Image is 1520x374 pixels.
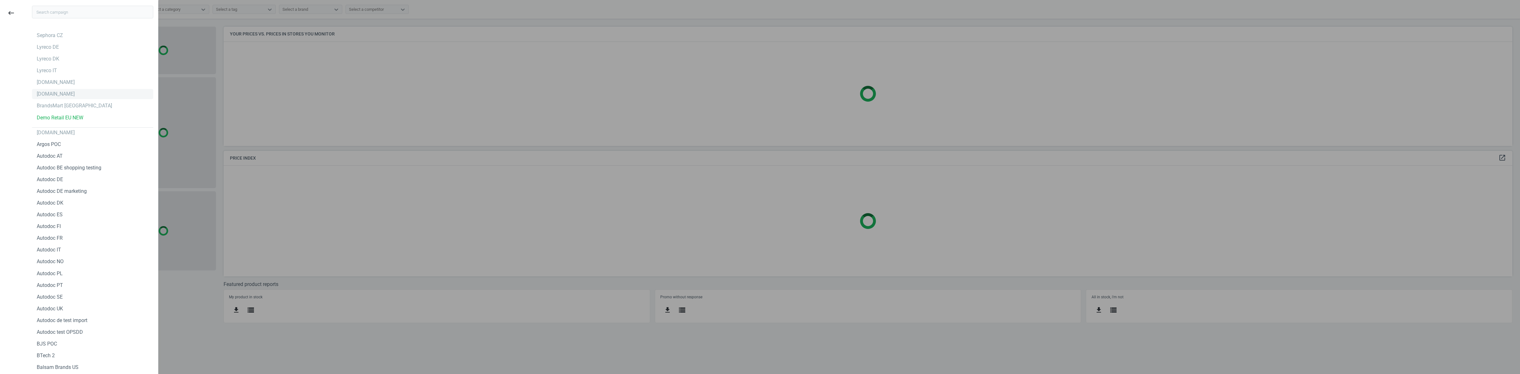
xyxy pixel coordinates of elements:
div: BTech 2 [37,352,55,359]
i: keyboard_backspace [7,9,15,17]
div: Lyreco DK [37,55,59,62]
div: [DOMAIN_NAME] [37,91,75,98]
div: Autodoc ES [37,211,63,218]
div: BJS POC [37,340,57,347]
div: Autodoc test OPSDD [37,329,83,336]
div: Sephora CZ [37,32,63,39]
div: Autodoc PL [37,270,63,277]
input: Search campaign [32,6,153,18]
div: Autodoc de test import [37,317,87,324]
div: Autodoc SE [37,294,63,301]
button: keyboard_backspace [4,6,18,21]
div: [DOMAIN_NAME] [37,129,75,136]
div: BrandsMart [GEOGRAPHIC_DATA] [37,102,112,109]
div: Demo Retail EU NEW [37,114,83,121]
div: Argos POC [37,141,61,148]
div: Autodoc DK [37,200,63,206]
div: [DOMAIN_NAME] [37,79,75,86]
div: Autodoc IT [37,246,61,253]
div: Autodoc DE marketing [37,188,87,195]
div: Autodoc BE shopping testing [37,164,101,171]
div: Autodoc FR [37,235,63,242]
div: Autodoc AT [37,153,63,160]
div: Balsam Brands US [37,364,79,371]
div: Autodoc NO [37,258,64,265]
div: Lyreco IT [37,67,57,74]
div: Lyreco DE [37,44,59,51]
div: Autodoc UK [37,305,63,312]
div: Autodoc PT [37,282,63,289]
div: Autodoc DE [37,176,63,183]
div: Autodoc FI [37,223,61,230]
